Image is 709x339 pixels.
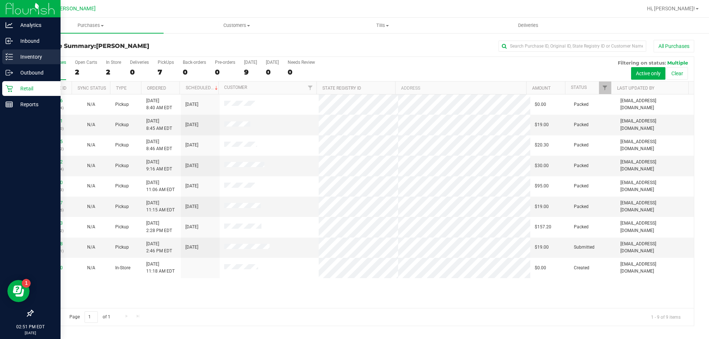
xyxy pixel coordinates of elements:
[87,101,95,108] button: N/A
[186,85,219,90] a: Scheduled
[42,98,63,103] a: 12022326
[620,179,689,193] span: [EMAIL_ADDRESS][DOMAIN_NAME]
[13,37,57,45] p: Inbound
[32,43,253,49] h3: Purchase Summary:
[574,244,595,251] span: Submitted
[87,102,95,107] span: Not Applicable
[42,180,63,185] a: 12023660
[535,162,549,169] span: $30.00
[322,86,361,91] a: State Registry ID
[87,121,95,128] button: N/A
[87,142,95,148] span: Not Applicable
[574,203,589,210] span: Packed
[455,18,601,33] a: Deliveries
[185,121,198,128] span: [DATE]
[6,37,13,45] inline-svg: Inbound
[164,22,309,29] span: Customers
[115,101,129,108] span: Pickup
[13,68,57,77] p: Outbound
[42,265,63,270] a: 12023850
[620,159,689,173] span: [EMAIL_ADDRESS][DOMAIN_NAME]
[87,224,95,231] button: N/A
[146,138,172,152] span: [DATE] 8:46 AM EDT
[535,142,549,149] span: $20.30
[106,60,121,65] div: In Store
[647,6,695,11] span: Hi, [PERSON_NAME]!
[96,42,149,49] span: [PERSON_NAME]
[667,60,688,66] span: Multiple
[309,18,455,33] a: Tills
[310,22,455,29] span: Tills
[115,162,129,169] span: Pickup
[42,139,63,144] a: 12022685
[244,68,257,76] div: 9
[13,52,57,61] p: Inventory
[535,121,549,128] span: $19.00
[499,41,646,52] input: Search Purchase ID, Original ID, State Registry ID or Customer Name...
[618,60,666,66] span: Filtering on status:
[115,264,130,271] span: In-Store
[3,324,57,330] p: 02:51 PM EDT
[55,6,96,12] span: [PERSON_NAME]
[574,264,589,271] span: Created
[115,203,129,210] span: Pickup
[667,67,688,80] button: Clear
[130,60,149,65] div: Deliveries
[146,241,172,255] span: [DATE] 2:46 PM EDT
[574,162,589,169] span: Packed
[535,224,551,231] span: $157.20
[146,159,172,173] span: [DATE] 9:16 AM EDT
[620,118,689,132] span: [EMAIL_ADDRESS][DOMAIN_NAME]
[574,121,589,128] span: Packed
[115,121,129,128] span: Pickup
[164,18,309,33] a: Customers
[42,241,63,246] a: 12025508
[75,60,97,65] div: Open Carts
[508,22,548,29] span: Deliveries
[22,279,31,288] iframe: Resource center unread badge
[87,224,95,229] span: Not Applicable
[147,86,166,91] a: Ordered
[620,138,689,152] span: [EMAIL_ADDRESS][DOMAIN_NAME]
[532,86,551,91] a: Amount
[620,97,689,111] span: [EMAIL_ADDRESS][DOMAIN_NAME]
[18,22,164,29] span: Purchases
[244,60,257,65] div: [DATE]
[535,244,549,251] span: $19.00
[535,264,546,271] span: $0.00
[42,159,63,165] a: 12022892
[42,118,63,124] a: 12022571
[215,68,235,76] div: 0
[87,265,95,270] span: Not Applicable
[6,85,13,92] inline-svg: Retail
[645,311,686,322] span: 1 - 9 of 9 items
[266,68,279,76] div: 0
[63,311,116,323] span: Page of 1
[571,85,587,90] a: Status
[146,97,172,111] span: [DATE] 8:40 AM EDT
[78,86,106,91] a: Sync Status
[6,21,13,29] inline-svg: Analytics
[158,60,174,65] div: PickUps
[87,245,95,250] span: Not Applicable
[304,82,316,94] a: Filter
[620,241,689,255] span: [EMAIL_ADDRESS][DOMAIN_NAME]
[87,204,95,209] span: Not Applicable
[6,101,13,108] inline-svg: Reports
[146,220,172,234] span: [DATE] 2:28 PM EDT
[87,142,95,149] button: N/A
[115,224,129,231] span: Pickup
[146,200,175,214] span: [DATE] 11:15 AM EDT
[620,261,689,275] span: [EMAIL_ADDRESS][DOMAIN_NAME]
[42,200,63,205] a: 12023737
[395,82,526,94] th: Address
[599,82,611,94] a: Filter
[42,221,63,226] a: 12025343
[288,60,315,65] div: Needs Review
[620,200,689,214] span: [EMAIL_ADDRESS][DOMAIN_NAME]
[535,101,546,108] span: $0.00
[87,122,95,127] span: Not Applicable
[3,330,57,336] p: [DATE]
[620,220,689,234] span: [EMAIL_ADDRESS][DOMAIN_NAME]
